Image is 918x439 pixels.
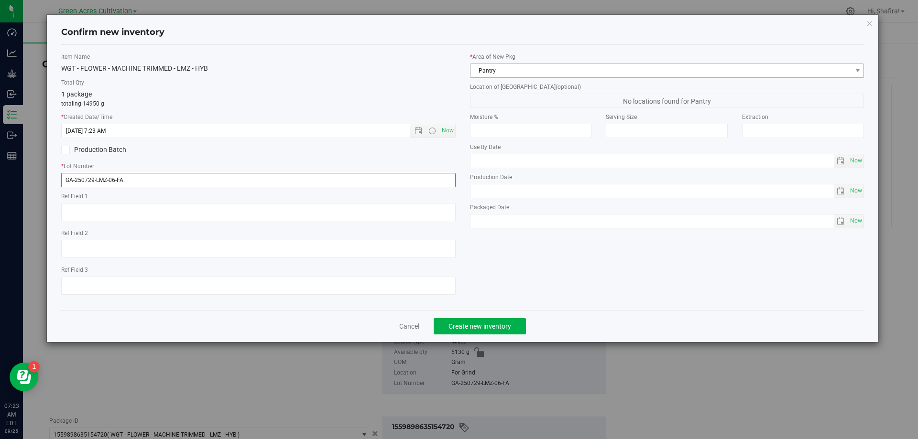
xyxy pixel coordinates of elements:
span: Pantry [470,64,852,77]
span: Open the time view [424,127,440,135]
span: select [834,214,848,228]
p: totaling 14950 g [61,99,456,108]
label: Packaged Date [470,203,864,212]
label: Ref Field 1 [61,192,456,201]
label: Lot Number [61,162,456,171]
label: Item Name [61,53,456,61]
span: 1 package [61,90,92,98]
span: (optional) [556,84,581,90]
label: Extraction [742,113,864,121]
span: No locations found for Pantry [470,94,864,108]
label: Production Date [470,173,864,182]
span: Set Current date [848,154,864,168]
label: Location of [GEOGRAPHIC_DATA] [470,83,864,91]
label: Use By Date [470,143,864,151]
label: Serving Size [606,113,728,121]
span: select [848,154,863,168]
div: WGT - FLOWER - MACHINE TRIMMED - LMZ - HYB [61,64,456,74]
span: Set Current date [848,184,864,198]
label: Area of New Pkg [470,53,864,61]
label: Ref Field 2 [61,229,456,237]
label: Total Qty [61,78,456,87]
iframe: Resource center unread badge [28,361,40,373]
label: Moisture % [470,113,592,121]
button: Create new inventory [434,318,526,334]
label: Ref Field 3 [61,266,456,274]
span: Create new inventory [448,322,511,330]
label: Production Batch [61,145,251,155]
h4: Confirm new inventory [61,26,164,39]
span: Open the date view [410,127,426,135]
span: select [848,214,863,228]
iframe: Resource center [10,363,38,391]
span: Set Current date [848,214,864,228]
span: select [848,184,863,198]
span: select [834,154,848,168]
a: Cancel [399,321,419,331]
span: Set Current date [439,124,456,138]
span: select [834,184,848,198]
label: Created Date/Time [61,113,456,121]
